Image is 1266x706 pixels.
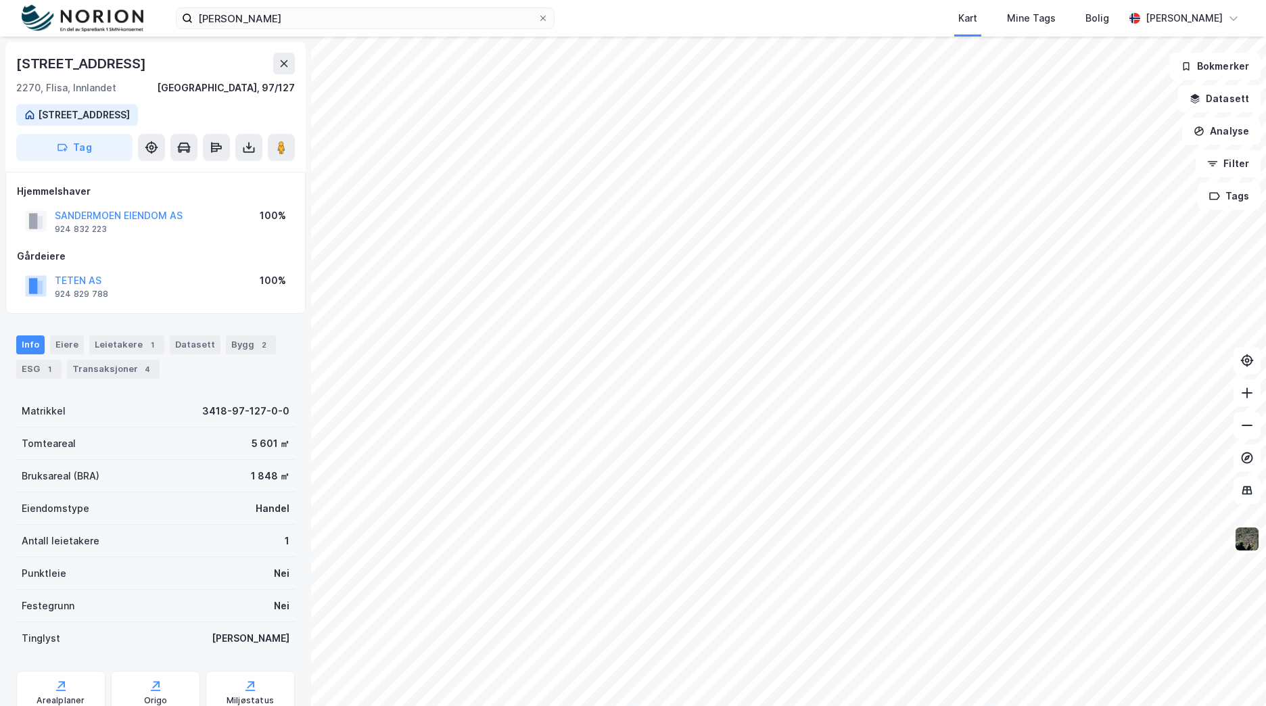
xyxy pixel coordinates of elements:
div: Eiendomstype [22,500,89,517]
img: norion-logo.80e7a08dc31c2e691866.png [22,5,143,32]
div: Kontrollprogram for chat [1198,641,1266,706]
div: Nei [274,565,289,582]
div: 5 601 ㎡ [252,436,289,452]
button: Tag [16,134,133,161]
div: Nei [274,598,289,614]
div: Datasett [170,335,220,354]
div: Antall leietakere [22,533,99,549]
button: Bokmerker [1169,53,1261,80]
div: Tomteareal [22,436,76,452]
div: 1 [145,338,159,352]
div: 100% [260,208,286,224]
div: 100% [260,273,286,289]
button: Datasett [1178,85,1261,112]
div: 3418-97-127-0-0 [202,403,289,419]
iframe: Chat Widget [1198,641,1266,706]
input: Søk på adresse, matrikkel, gårdeiere, leietakere eller personer [193,8,538,28]
div: [PERSON_NAME] [1146,10,1223,26]
div: Eiere [50,335,84,354]
div: Mine Tags [1007,10,1056,26]
div: ESG [16,360,62,379]
div: [STREET_ADDRESS] [16,53,149,74]
div: Punktleie [22,565,66,582]
div: Origo [144,695,168,706]
div: Handel [256,500,289,517]
div: Bruksareal (BRA) [22,468,99,484]
div: Gårdeiere [17,248,294,264]
div: 4 [141,362,154,376]
div: Miljøstatus [227,695,274,706]
div: Festegrunn [22,598,74,614]
button: Analyse [1182,118,1261,145]
div: Hjemmelshaver [17,183,294,199]
div: 1 [285,533,289,549]
div: [GEOGRAPHIC_DATA], 97/127 [157,80,295,96]
div: Tinglyst [22,630,60,646]
button: Tags [1198,183,1261,210]
div: 2 [257,338,271,352]
div: Kart [958,10,977,26]
div: [PERSON_NAME] [212,630,289,646]
div: [STREET_ADDRESS] [38,107,130,123]
div: 1 848 ㎡ [251,468,289,484]
div: Bygg [226,335,276,354]
div: 924 832 223 [55,224,107,235]
div: Transaksjoner [67,360,160,379]
button: Filter [1196,150,1261,177]
div: Info [16,335,45,354]
img: 9k= [1234,526,1260,552]
div: Bolig [1085,10,1109,26]
div: 924 829 788 [55,289,108,300]
div: Arealplaner [37,695,85,706]
div: Leietakere [89,335,164,354]
div: 1 [43,362,56,376]
div: 2270, Flisa, Innlandet [16,80,116,96]
div: Matrikkel [22,403,66,419]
